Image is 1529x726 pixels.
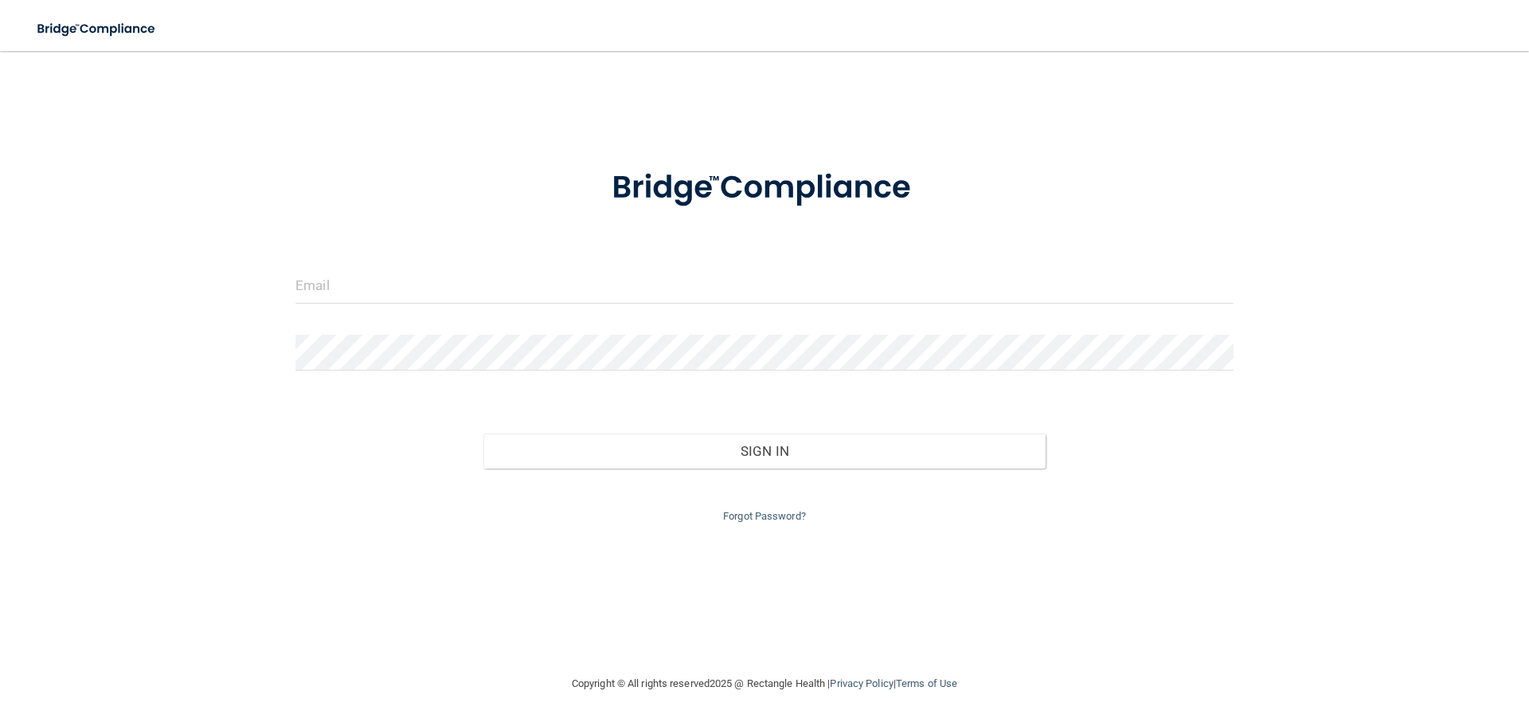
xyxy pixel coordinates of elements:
[474,658,1055,709] div: Copyright © All rights reserved 2025 @ Rectangle Health | |
[483,434,1046,469] button: Sign In
[295,268,1234,304] input: Email
[723,510,806,522] a: Forgot Password?
[830,677,893,689] a: Privacy Policy
[24,13,170,45] img: bridge_compliance_login_screen.278c3ca4.svg
[896,677,957,689] a: Terms of Use
[579,147,950,230] img: bridge_compliance_login_screen.278c3ca4.svg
